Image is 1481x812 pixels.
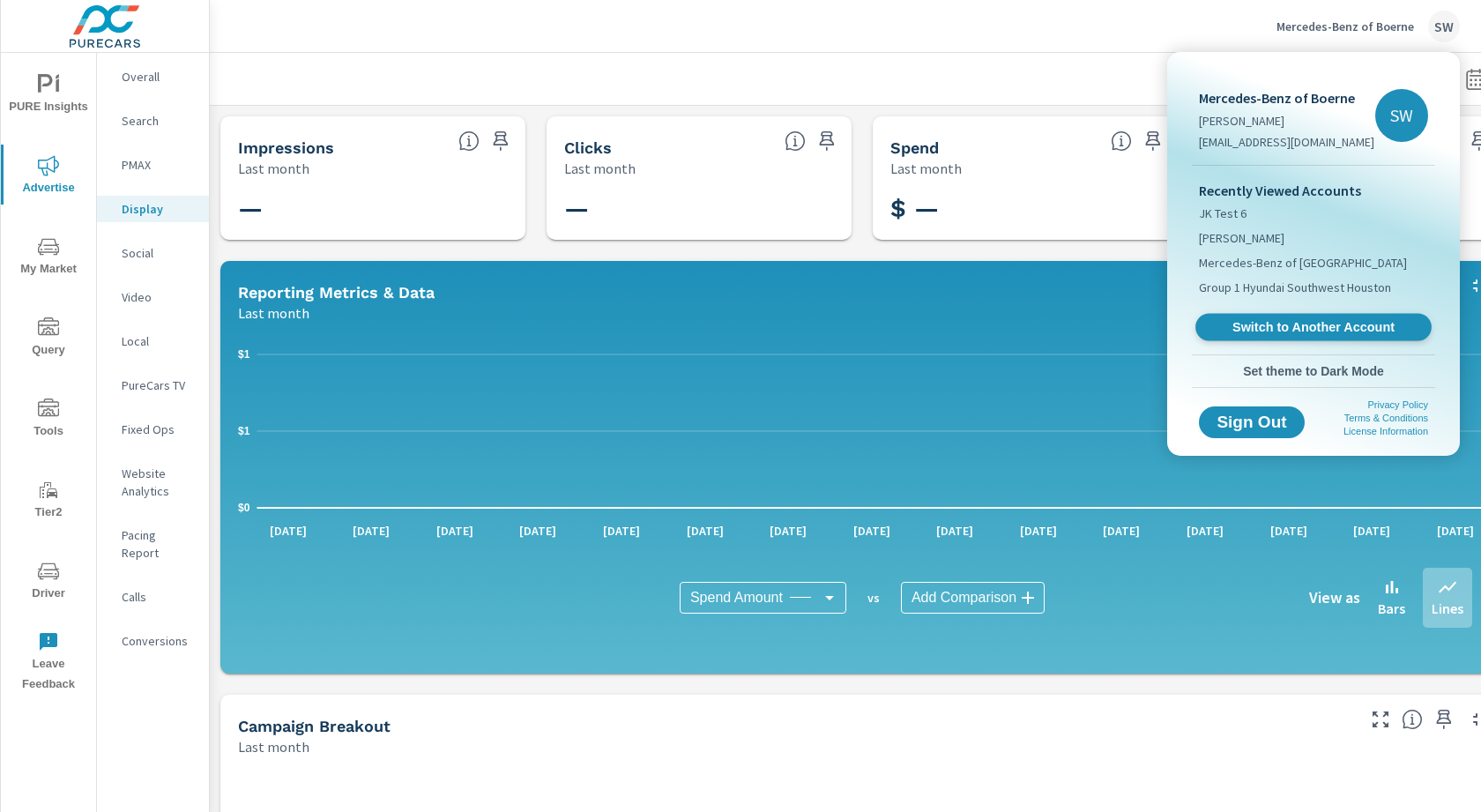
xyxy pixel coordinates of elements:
span: Sign Out [1213,414,1291,430]
span: Group 1 Hyundai Southwest Houston [1199,279,1391,296]
p: [PERSON_NAME] [1199,112,1374,130]
p: Recently Viewed Accounts [1199,180,1428,201]
a: Privacy Policy [1368,399,1428,410]
span: Switch to Another Account [1205,319,1421,336]
a: Switch to Another Account [1195,314,1432,341]
p: Mercedes-Benz of Boerne [1199,87,1374,108]
a: Terms & Conditions [1344,413,1428,423]
span: Mercedes-Benz of [GEOGRAPHIC_DATA] [1199,254,1407,272]
a: License Information [1343,426,1428,436]
span: JK Test 6 [1199,205,1247,222]
div: SW [1375,89,1428,142]
span: Set theme to Dark Mode [1199,363,1428,379]
button: Sign Out [1199,406,1305,438]
button: Set theme to Dark Mode [1192,355,1435,387]
p: [EMAIL_ADDRESS][DOMAIN_NAME] [1199,133,1374,151]
span: [PERSON_NAME] [1199,229,1284,247]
